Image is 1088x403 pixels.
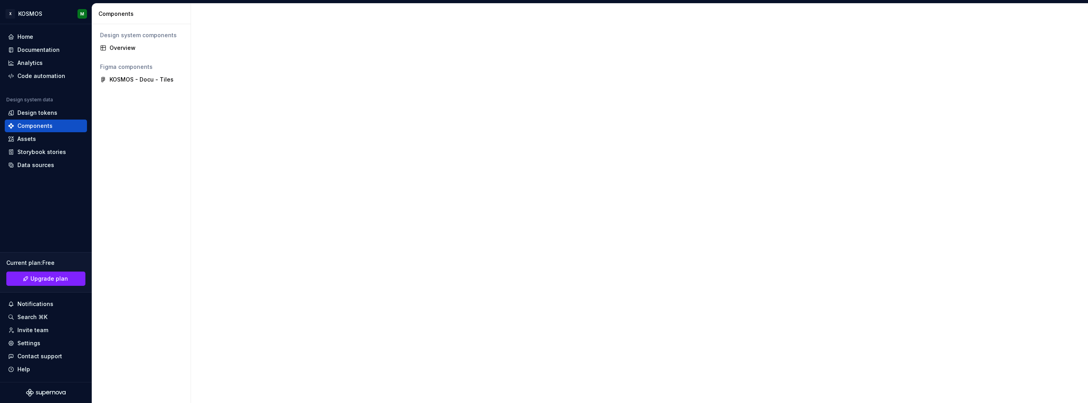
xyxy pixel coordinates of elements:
a: Home [5,30,87,43]
a: Design tokens [5,106,87,119]
div: Code automation [17,72,65,80]
button: Upgrade plan [6,272,85,286]
a: Invite team [5,324,87,336]
div: Storybook stories [17,148,66,156]
a: Settings [5,337,87,350]
a: Storybook stories [5,146,87,158]
div: Invite team [17,326,48,334]
button: Contact support [5,350,87,363]
a: Analytics [5,57,87,69]
div: Search ⌘K [17,313,47,321]
div: Current plan : Free [6,259,85,267]
div: Design system components [100,31,183,39]
div: Contact support [17,352,62,360]
button: Search ⌘K [5,311,87,323]
a: Documentation [5,44,87,56]
div: Notifications [17,300,53,308]
div: Analytics [17,59,43,67]
svg: Supernova Logo [26,389,66,397]
div: Settings [17,339,40,347]
button: XKOSMOSM [2,5,90,22]
a: Code automation [5,70,87,82]
a: Assets [5,133,87,145]
div: Design system data [6,97,53,103]
a: KOSMOS - Docu - Tiles [97,73,186,86]
div: M [80,11,84,17]
div: Assets [17,135,36,143]
div: Documentation [17,46,60,54]
a: Data sources [5,159,87,171]
div: KOSMOS [18,10,42,18]
div: KOSMOS - Docu - Tiles [110,76,174,84]
span: Upgrade plan [30,275,68,283]
div: Figma components [100,63,183,71]
a: Components [5,120,87,132]
div: Overview [110,44,183,52]
div: Components [17,122,53,130]
a: Overview [97,42,186,54]
button: Help [5,363,87,376]
div: Components [98,10,187,18]
button: Notifications [5,298,87,310]
div: Data sources [17,161,54,169]
div: Design tokens [17,109,57,117]
div: Help [17,365,30,373]
div: Home [17,33,33,41]
div: X [6,9,15,19]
